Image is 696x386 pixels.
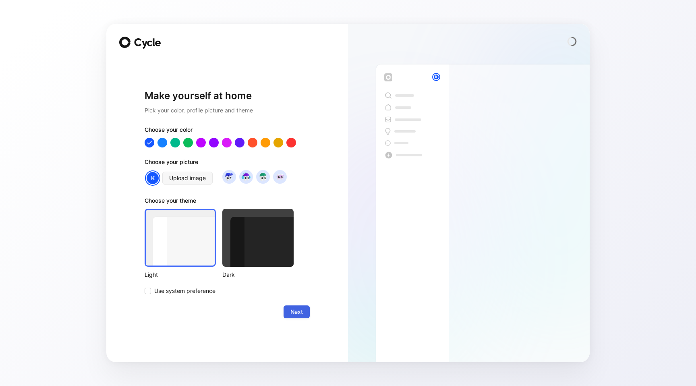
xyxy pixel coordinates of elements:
[169,173,206,183] span: Upload image
[290,307,303,317] span: Next
[146,171,159,185] div: K
[162,172,213,185] button: Upload image
[145,157,310,170] div: Choose your picture
[154,286,215,296] span: Use system preference
[274,171,285,182] img: avatar
[145,89,310,102] h1: Make yourself at home
[145,196,294,209] div: Choose your theme
[145,106,310,115] h2: Pick your color, profile picture and theme
[145,270,216,280] div: Light
[240,171,251,182] img: avatar
[284,305,310,318] button: Next
[224,171,234,182] img: avatar
[145,125,310,138] div: Choose your color
[222,270,294,280] div: Dark
[257,171,268,182] img: avatar
[384,73,392,81] img: workspace-default-logo-wX5zAyuM.png
[433,74,439,80] div: K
